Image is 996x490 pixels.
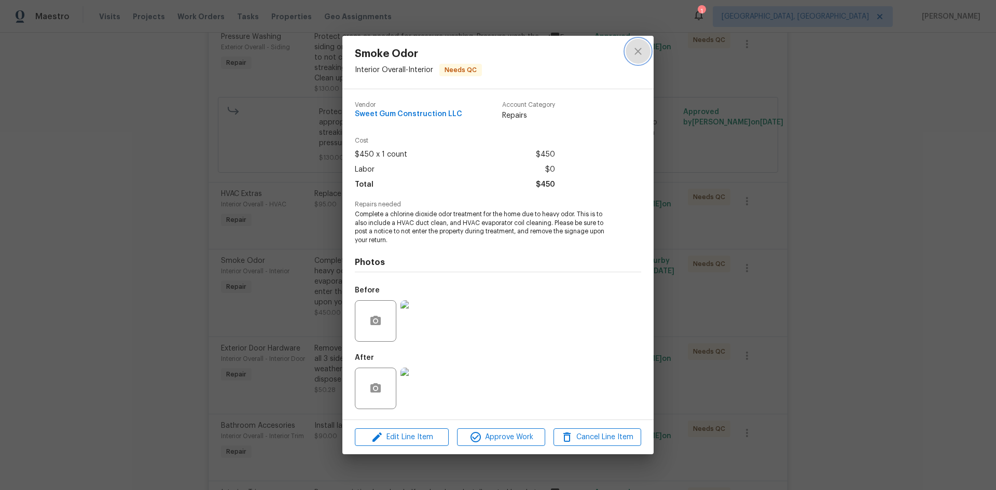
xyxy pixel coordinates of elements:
[355,201,641,208] span: Repairs needed
[460,431,542,444] span: Approve Work
[557,431,638,444] span: Cancel Line Item
[355,102,462,108] span: Vendor
[355,287,380,294] h5: Before
[355,66,433,73] span: Interior Overall - Interior
[536,177,555,192] span: $450
[554,428,641,446] button: Cancel Line Item
[358,431,446,444] span: Edit Line Item
[502,102,555,108] span: Account Category
[355,110,462,118] span: Sweet Gum Construction LLC
[457,428,545,446] button: Approve Work
[545,162,555,177] span: $0
[698,6,705,17] div: 1
[355,428,449,446] button: Edit Line Item
[355,137,555,144] span: Cost
[355,210,613,245] span: Complete a chlorine dioxide odor treatment for the home due to heavy odor. This is to also includ...
[355,162,375,177] span: Labor
[355,177,374,192] span: Total
[355,48,482,60] span: Smoke Odor
[355,147,407,162] span: $450 x 1 count
[355,354,374,361] h5: After
[626,39,651,64] button: close
[536,147,555,162] span: $450
[440,65,481,75] span: Needs QC
[355,257,641,268] h4: Photos
[502,110,555,121] span: Repairs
